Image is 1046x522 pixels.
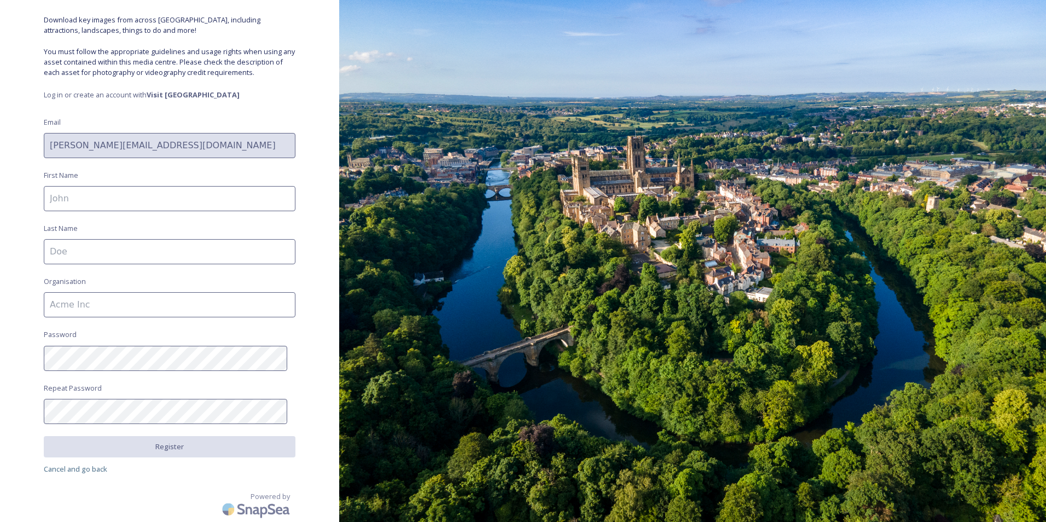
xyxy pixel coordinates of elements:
input: Doe [44,239,295,264]
img: SnapSea Logo [219,496,295,522]
span: Password [44,329,77,340]
span: Powered by [251,491,290,502]
strong: Visit [GEOGRAPHIC_DATA] [147,90,240,100]
span: Download key images from across [GEOGRAPHIC_DATA], including attractions, landscapes, things to d... [44,15,295,78]
span: Cancel and go back [44,464,107,474]
span: Email [44,117,61,127]
span: Last Name [44,223,78,234]
button: Register [44,436,295,457]
input: Acme Inc [44,292,295,317]
input: John [44,186,295,211]
span: Organisation [44,276,86,287]
input: john.doe@snapsea.io [44,133,295,158]
span: Repeat Password [44,383,102,393]
span: First Name [44,170,78,181]
span: Log in or create an account with [44,90,295,100]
